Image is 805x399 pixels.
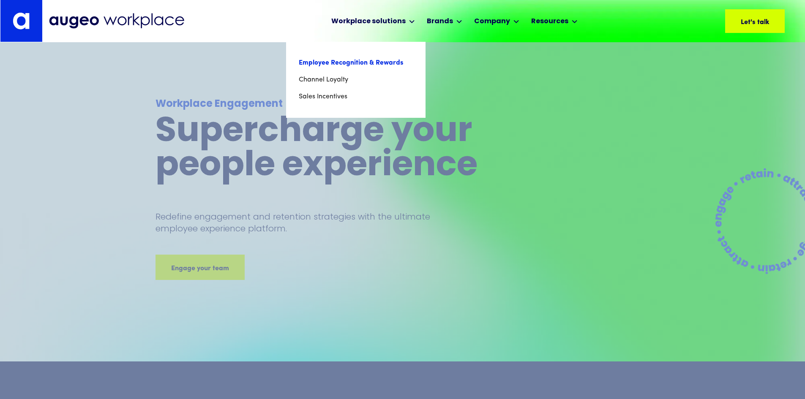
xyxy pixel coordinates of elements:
div: Company [474,16,510,27]
nav: Workplace solutions [286,42,426,118]
img: Augeo's "a" monogram decorative logo in white. [13,12,30,30]
div: Brands [427,16,453,27]
div: Resources [531,16,568,27]
a: Let's talk [725,9,785,33]
a: Sales Incentives [299,88,413,105]
img: Augeo Workplace business unit full logo in mignight blue. [49,13,184,29]
a: Employee Recognition & Rewards [299,54,413,71]
div: Workplace solutions [331,16,406,27]
a: Channel Loyalty [299,71,413,88]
